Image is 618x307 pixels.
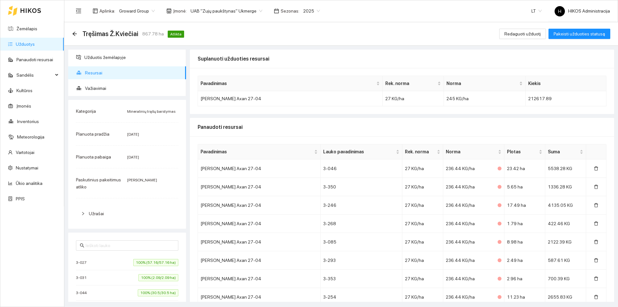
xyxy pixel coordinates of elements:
[86,242,174,249] input: Ieškoti lauko
[142,30,164,37] span: 867.78 ha
[504,233,545,251] td: 8.98 ha
[198,215,321,233] td: [PERSON_NAME] Axan 27-04
[504,288,545,306] td: 11.23 ha
[554,30,605,37] span: Pakeisti užduoties statusą
[81,212,85,216] span: right
[446,221,475,226] span: 236.44 KG/ha
[558,6,561,16] span: H
[545,270,586,288] td: 700.39 KG
[446,166,475,171] span: 236.44 KG/ha
[589,163,604,174] button: delete
[93,8,98,14] span: layout
[198,50,606,68] div: Suplanuoti užduoties resursai
[589,200,604,210] button: delete
[446,294,475,300] span: 236.44 KG/ha
[405,148,435,155] span: Rek. norma
[138,274,178,281] span: 100% (2.09/2.09 ha)
[504,196,545,215] td: 17.49 ha
[589,292,604,302] button: delete
[402,288,443,306] td: 27 KG/ha
[504,30,541,37] span: Redaguoti užduotį
[198,251,321,270] td: [PERSON_NAME] Axan 27-04
[76,290,90,296] span: 3-044
[545,196,586,215] td: 4135.05 KG
[133,259,178,266] span: 100% (57.16/57.16 ha)
[443,144,504,159] th: this column's title is Norma,this column is sortable
[166,8,172,14] span: shop
[594,295,598,300] span: delete
[594,258,598,263] span: delete
[89,211,104,216] span: Užrašai
[545,233,586,251] td: 2122.39 KG
[16,196,25,201] a: PPIS
[499,29,546,39] button: Redaguoti užduotį
[545,159,586,178] td: 5538.28 KG
[198,159,321,178] td: [PERSON_NAME] Axan 27-04
[589,182,604,192] button: delete
[16,150,34,155] a: Vartotojai
[594,185,598,190] span: delete
[446,96,469,101] span: 245 KG/ha
[323,148,395,155] span: Lauko pavadinimas
[17,134,44,139] a: Meteorologija
[127,132,139,137] span: [DATE]
[446,148,497,155] span: Norma
[321,144,402,159] th: this column's title is Lauko pavadinimas,this column is sortable
[446,258,475,263] span: 236.44 KG/ha
[84,51,181,64] span: Užduotis žemėlapyje
[545,288,586,306] td: 2655.83 KG
[504,178,545,196] td: 5.65 ha
[402,215,443,233] td: 27 KG/ha
[80,243,84,248] span: search
[504,270,545,288] td: 2.96 ha
[555,8,610,14] span: HIKOS Administracija
[16,165,38,170] a: Nustatymai
[321,251,402,270] td: 3-293
[119,6,155,16] span: Groward Group
[446,276,475,281] span: 236.44 KG/ha
[201,148,313,155] span: Pavadinimas
[76,109,96,114] span: Kategorija
[16,181,42,186] a: Ūkio analitika
[545,144,586,159] th: this column's title is Suma,this column is sortable
[402,159,443,178] td: 27 KG/ha
[321,159,402,178] td: 3-046
[85,66,181,79] span: Resursai
[76,274,90,281] span: 3-031
[76,8,81,14] span: menu-fold
[321,270,402,288] td: 3-353
[85,82,181,95] span: Važiavimai
[72,31,77,36] span: arrow-left
[504,144,545,159] th: this column's title is Plotas,this column is sortable
[526,76,606,91] th: Kiekis
[594,221,598,226] span: delete
[198,233,321,251] td: [PERSON_NAME] Axan 27-04
[198,76,383,91] th: this column's title is Pavadinimas,this column is sortable
[385,80,436,87] span: Rek. norma
[589,218,604,229] button: delete
[198,178,321,196] td: [PERSON_NAME] Axan 27-04
[127,109,175,114] span: Mineralinių trąšų barstymas
[504,159,545,178] td: 23.42 ha
[548,29,610,39] button: Pakeisti užduoties statusą
[589,273,604,284] button: delete
[499,31,546,36] a: Redaguoti užduotį
[303,6,320,16] span: 2025
[16,69,53,82] span: Sandėlis
[17,119,39,124] a: Inventorius
[127,155,139,159] span: [DATE]
[446,80,518,87] span: Norma
[446,203,475,208] span: 236.44 KG/ha
[321,215,402,233] td: 3-268
[321,288,402,306] td: 3-254
[16,88,33,93] a: Kultūros
[321,196,402,215] td: 3-246
[504,215,545,233] td: 1.79 ha
[76,177,121,189] span: Paskutinius pakeitimus atliko
[545,251,586,270] td: 587.61 KG
[191,6,262,16] span: UAB "Zujų paukštynas" Ukmerge
[274,8,279,14] span: calendar
[446,239,475,245] span: 236.44 KG/ha
[198,118,606,136] div: Panaudoti resursai
[76,206,178,221] div: Užrašai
